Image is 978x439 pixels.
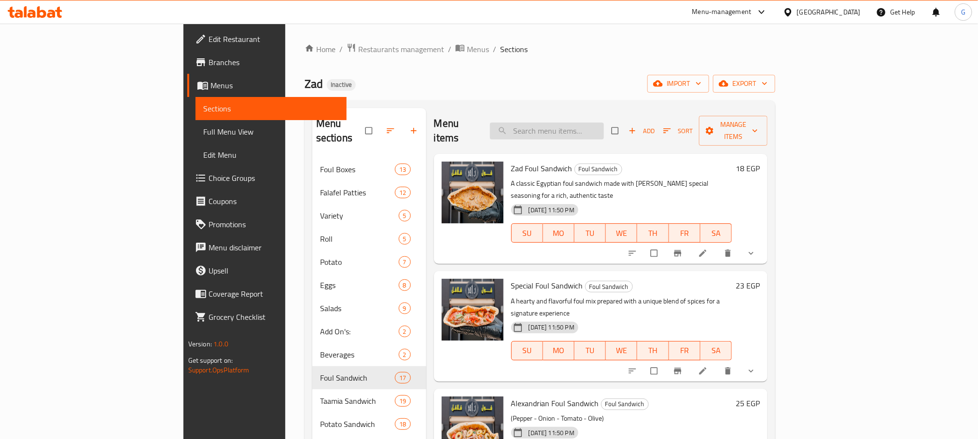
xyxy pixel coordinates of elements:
button: FR [669,223,700,243]
span: Choice Groups [209,172,339,184]
div: Menu-management [692,6,752,18]
button: delete [717,243,740,264]
span: Salads [320,302,399,314]
a: Menu disclaimer [187,236,347,259]
span: Sections [500,43,528,55]
span: Promotions [209,219,339,230]
button: WE [606,341,637,360]
button: TU [574,341,606,360]
span: 8 [399,281,410,290]
div: Variety5 [312,204,426,227]
button: TH [637,223,669,243]
span: TU [578,343,602,357]
span: Sort items [657,123,699,138]
button: FR [669,341,700,360]
button: MO [543,341,574,360]
span: 5 [399,234,410,244]
button: Sort [661,123,695,138]
a: Support.OpsPlatform [188,364,250,376]
a: Choice Groups [187,166,347,190]
a: Edit Restaurant [187,27,347,51]
span: import [655,78,701,90]
button: WE [606,223,637,243]
span: Potato Sandwich [320,418,395,430]
img: Special Foul Sandwich [442,279,503,341]
span: Alexandrian Foul Sandwich [511,396,599,411]
li: / [448,43,451,55]
span: Sort sections [380,120,403,141]
h2: Menu items [434,116,478,145]
div: items [399,279,411,291]
button: import [647,75,709,93]
div: Salads9 [312,297,426,320]
button: show more [740,243,764,264]
span: [DATE] 11:50 PM [525,323,578,332]
span: Full Menu View [203,126,339,137]
a: Restaurants management [347,43,444,55]
a: Edit menu item [698,366,710,376]
span: 7 [399,258,410,267]
span: 2 [399,350,410,359]
a: Edit menu item [698,248,710,258]
a: Promotions [187,213,347,236]
span: Eggs [320,279,399,291]
div: Taamia Sandwich19 [312,389,426,412]
div: Foul Sandwich [320,372,395,384]
div: Potato Sandwich18 [312,412,426,436]
svg: Show Choices [746,248,756,258]
span: 2 [399,327,410,336]
div: Potato7 [312,250,426,274]
button: sort-choices [622,360,645,382]
span: 12 [395,188,410,197]
span: FR [673,226,697,240]
span: Menus [467,43,489,55]
input: search [490,123,604,139]
div: Roll5 [312,227,426,250]
button: SA [700,341,732,360]
span: TH [641,343,665,357]
span: Add On's: [320,326,399,337]
span: Variety [320,210,399,221]
p: A hearty and flavorful foul mix prepared with a unique blend of spices for a signature experience [511,295,732,319]
div: Potato [320,256,399,268]
div: items [399,326,411,337]
span: [DATE] 11:50 PM [525,428,578,438]
span: Menus [210,80,339,91]
span: Version: [188,338,212,350]
span: MO [547,226,571,240]
div: items [395,372,410,384]
span: 5 [399,211,410,220]
span: 9 [399,304,410,313]
span: Select to update [645,362,665,380]
span: Menu disclaimer [209,242,339,253]
button: Add section [403,120,426,141]
p: (Pepper - Onion - Tomato - Olive) [511,412,732,425]
span: MO [547,343,571,357]
h6: 25 EGP [736,397,760,410]
button: TU [574,223,606,243]
button: Branch-specific-item [667,243,690,264]
a: Coupons [187,190,347,213]
a: Coverage Report [187,282,347,305]
span: Taamia Sandwich [320,395,395,407]
div: items [399,256,411,268]
button: sort-choices [622,243,645,264]
span: Sections [203,103,339,114]
span: Select to update [645,244,665,262]
h6: 23 EGP [736,279,760,292]
span: SU [516,226,539,240]
span: Upsell [209,265,339,276]
span: FR [673,343,697,357]
span: Restaurants management [358,43,444,55]
a: Grocery Checklist [187,305,347,329]
span: WE [610,343,633,357]
div: items [399,349,411,360]
button: delete [717,360,740,382]
div: Add On's:2 [312,320,426,343]
div: Foul Boxes13 [312,158,426,181]
div: Eggs8 [312,274,426,297]
span: Branches [209,56,339,68]
span: Foul Sandwich [575,164,622,175]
